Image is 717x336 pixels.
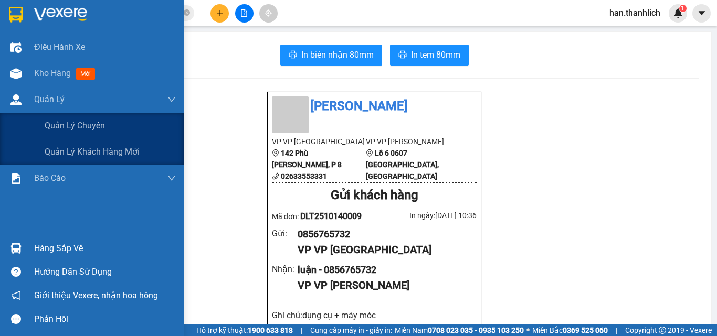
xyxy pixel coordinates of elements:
[34,40,85,53] span: Điều hành xe
[395,324,524,336] span: Miền Nam
[298,263,468,277] div: luận - 0856765732
[398,50,407,60] span: printer
[300,211,362,221] span: DLT2510140009
[196,324,293,336] span: Hỗ trợ kỹ thuật:
[10,68,22,79] img: warehouse-icon
[235,4,254,23] button: file-add
[11,314,21,324] span: message
[10,42,22,53] img: warehouse-icon
[301,48,374,61] span: In biên nhận 80mm
[601,6,669,19] span: han.thanhlich
[240,9,248,17] span: file-add
[298,227,468,242] div: 0856765732
[272,210,374,223] div: Mã đơn:
[10,243,22,254] img: warehouse-icon
[272,96,477,116] li: [PERSON_NAME]
[184,9,190,16] span: close-circle
[272,227,298,240] div: Gửi :
[10,173,22,184] img: solution-icon
[184,8,190,18] span: close-circle
[301,324,302,336] span: |
[34,241,176,256] div: Hàng sắp về
[563,326,608,334] strong: 0369 525 060
[659,327,666,334] span: copyright
[167,95,176,104] span: down
[265,9,272,17] span: aim
[280,45,382,66] button: printerIn biên nhận 80mm
[11,290,21,300] span: notification
[272,309,477,322] div: Ghi chú: dụng cụ + máy móc
[616,324,617,336] span: |
[45,145,140,158] span: Quản lý khách hàng mới
[281,172,327,180] b: 02633553331
[259,4,278,23] button: aim
[390,45,469,66] button: printerIn tem 80mm
[34,68,71,78] span: Kho hàng
[272,172,279,180] span: phone
[374,210,477,221] div: In ngày: [DATE] 10:36
[681,5,684,12] span: 1
[11,267,21,277] span: question-circle
[272,186,477,205] div: Gửi khách hàng
[532,324,608,336] span: Miền Bắc
[34,289,158,302] span: Giới thiệu Vexere, nhận hoa hồng
[289,50,297,60] span: printer
[34,93,65,106] span: Quản Lý
[298,277,468,294] div: VP VP [PERSON_NAME]
[411,48,460,61] span: In tem 80mm
[272,263,298,276] div: Nhận :
[526,328,530,332] span: ⚪️
[697,8,707,18] span: caret-down
[216,9,224,17] span: plus
[167,174,176,182] span: down
[34,171,66,185] span: Báo cáo
[428,326,524,334] strong: 0708 023 035 - 0935 103 250
[366,149,373,157] span: environment
[45,119,105,132] span: Quản lý chuyến
[10,94,22,105] img: warehouse-icon
[679,5,687,12] sup: 1
[248,326,293,334] strong: 1900 633 818
[310,324,392,336] span: Cung cấp máy in - giấy in:
[272,136,366,147] li: VP VP [GEOGRAPHIC_DATA]
[692,4,711,23] button: caret-down
[9,7,23,23] img: logo-vxr
[272,149,279,157] span: environment
[298,242,468,258] div: VP VP [GEOGRAPHIC_DATA]
[366,149,439,180] b: Lô 6 0607 [GEOGRAPHIC_DATA], [GEOGRAPHIC_DATA]
[34,311,176,327] div: Phản hồi
[210,4,229,23] button: plus
[673,8,683,18] img: icon-new-feature
[34,264,176,280] div: Hướng dẫn sử dụng
[76,68,95,80] span: mới
[366,136,460,147] li: VP VP [PERSON_NAME]
[272,149,342,169] b: 142 Phù [PERSON_NAME], P 8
